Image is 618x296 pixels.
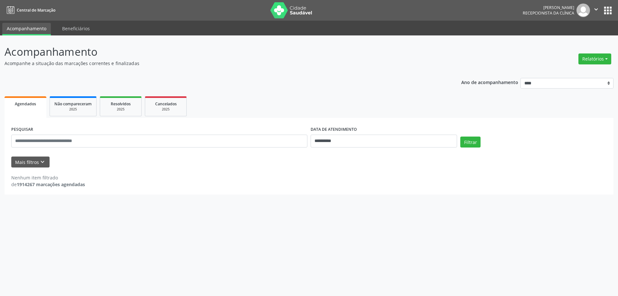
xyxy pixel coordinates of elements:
button: Filtrar [460,137,481,148]
img: img [576,4,590,17]
button: Relatórios [578,53,611,64]
button: Mais filtroskeyboard_arrow_down [11,157,50,168]
span: Central de Marcação [17,7,55,13]
a: Central de Marcação [5,5,55,15]
i:  [593,6,600,13]
div: 2025 [150,107,182,112]
span: Recepcionista da clínica [523,10,574,16]
p: Acompanhamento [5,44,431,60]
div: de [11,181,85,188]
strong: 1914267 marcações agendadas [17,181,85,187]
div: [PERSON_NAME] [523,5,574,10]
a: Acompanhamento [2,23,51,35]
button:  [590,4,602,17]
a: Beneficiários [58,23,94,34]
p: Ano de acompanhamento [461,78,518,86]
label: PESQUISAR [11,125,33,135]
div: 2025 [54,107,92,112]
label: DATA DE ATENDIMENTO [311,125,357,135]
div: 2025 [105,107,137,112]
div: Nenhum item filtrado [11,174,85,181]
span: Cancelados [155,101,177,107]
span: Resolvidos [111,101,131,107]
i: keyboard_arrow_down [39,158,46,166]
button: apps [602,5,613,16]
span: Agendados [15,101,36,107]
span: Não compareceram [54,101,92,107]
p: Acompanhe a situação das marcações correntes e finalizadas [5,60,431,67]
